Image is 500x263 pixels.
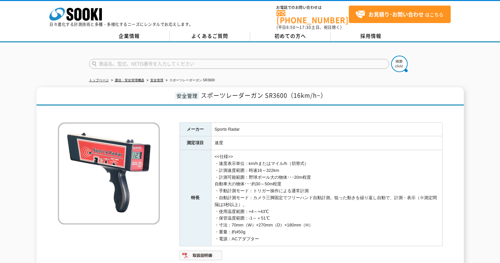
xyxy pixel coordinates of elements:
[164,77,215,84] li: スポーツレーダーガン SR3600
[250,31,331,41] a: 初めての方へ
[179,136,211,150] th: 測定項目
[355,10,443,19] span: はこちら
[179,122,211,136] th: メーカー
[89,31,170,41] a: 企業情報
[89,78,109,82] a: トップページ
[201,91,327,100] span: スポーツレーダーガン SR3600（16km/h~）
[179,254,223,259] a: 取扱説明書
[276,24,342,30] span: (平日 ～ 土日、祝日除く)
[58,122,160,224] img: スポーツレーダーガン SR3600
[391,56,408,72] img: btn_search.png
[331,31,411,41] a: 採用情報
[115,78,144,82] a: 通信・安全管理機器
[211,136,442,150] td: 速度
[179,150,211,246] th: 特長
[175,92,199,99] span: 安全管理
[150,78,163,82] a: 安全管理
[211,150,442,246] td: <<仕様>> ・速度表示単位：km/hまたはマイル/h（切替式） ・計測速度範囲：時速16～322km ・計測可能範囲：野球ボール大の物体･･･20m程度 自動車大の物体･･･約30～50m程度...
[274,32,306,39] span: 初めての方へ
[349,6,451,23] a: お見積り･お問い合わせはこちら
[276,6,349,10] span: お電話でのお問い合わせは
[89,59,389,69] input: 商品名、型式、NETIS番号を入力してください
[179,250,223,261] img: 取扱説明書
[369,10,424,18] strong: お見積り･お問い合わせ
[276,10,349,24] a: [PHONE_NUMBER]
[211,122,442,136] td: Sports Radar
[286,24,296,30] span: 8:50
[49,22,193,26] p: 日々進化する計測技術と多種・多様化するニーズにレンタルでお応えします。
[299,24,311,30] span: 17:30
[170,31,250,41] a: よくあるご質問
